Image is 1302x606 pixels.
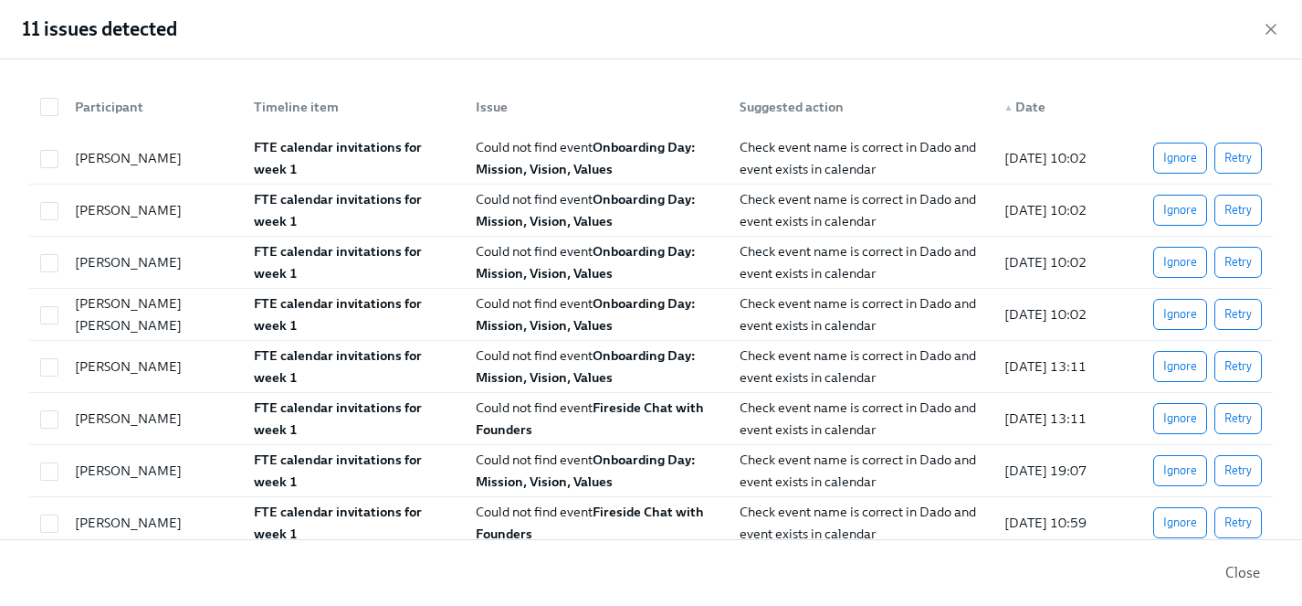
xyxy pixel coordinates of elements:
[29,237,1273,289] div: [PERSON_NAME]FTE calendar invitations for week 1Could not find eventOnboarding Day: Mission, Visi...
[1153,247,1207,278] button: Ignore
[1163,462,1197,480] span: Ignore
[997,251,1123,273] div: [DATE] 10:02
[68,251,239,273] div: [PERSON_NAME]
[1214,299,1262,330] button: Retry
[1225,564,1260,582] span: Close
[1214,143,1262,174] button: Retry
[1153,299,1207,330] button: Ignore
[997,512,1123,534] div: [DATE] 10:59
[68,96,239,118] div: Participant
[1153,143,1207,174] button: Ignore
[1214,403,1262,434] button: Retry
[68,356,239,377] div: [PERSON_NAME]
[1224,253,1252,271] span: Retry
[68,408,239,430] div: [PERSON_NAME]
[29,393,1273,445] div: [PERSON_NAME]FTE calendar invitations for week 1Could not find eventFireside Chat with FoundersCh...
[29,185,1273,237] div: [PERSON_NAME]FTE calendar invitations for week 1Could not find eventOnboarding Day: Mission, Visi...
[461,89,725,125] div: Issue
[1163,409,1197,428] span: Ignore
[1213,555,1273,591] button: Close
[997,356,1123,377] div: [DATE] 13:11
[1163,253,1197,271] span: Ignore
[1224,409,1252,428] span: Retry
[29,497,1273,549] div: [PERSON_NAME]FTE calendar invitations for week 1Could not find eventFireside Chat with FoundersCh...
[22,16,177,43] h2: 11 issues detected
[29,445,1273,497] div: [PERSON_NAME]FTE calendar invitations for week 1Could not find eventOnboarding Day: Mission, Visi...
[1153,403,1207,434] button: Ignore
[68,147,239,169] div: [PERSON_NAME]
[725,89,989,125] div: Suggested action
[997,96,1123,118] div: Date
[997,303,1123,325] div: [DATE] 10:02
[60,89,239,125] div: Participant
[1214,455,1262,486] button: Retry
[1163,149,1197,167] span: Ignore
[1224,201,1252,219] span: Retry
[997,147,1123,169] div: [DATE] 10:02
[68,512,239,534] div: [PERSON_NAME]
[1214,195,1262,226] button: Retry
[29,133,1273,185] div: [PERSON_NAME]FTE calendar invitations for week 1Could not find eventOnboarding Day: Mission, Visi...
[1153,455,1207,486] button: Ignore
[990,89,1123,125] div: ▲Date
[1214,507,1262,538] button: Retry
[1163,201,1197,219] span: Ignore
[1153,195,1207,226] button: Ignore
[1163,357,1197,376] span: Ignore
[732,96,989,118] div: Suggested action
[1224,462,1252,480] span: Retry
[29,341,1273,393] div: [PERSON_NAME]FTE calendar invitations for week 1Could not find eventOnboarding Day: Mission, Visi...
[468,96,725,118] div: Issue
[1153,507,1207,538] button: Ignore
[239,89,461,125] div: Timeline item
[1004,103,1013,112] span: ▲
[68,460,239,482] div: [PERSON_NAME]
[1163,514,1197,532] span: Ignore
[1224,514,1252,532] span: Retry
[29,289,1273,341] div: [PERSON_NAME] [PERSON_NAME]FTE calendar invitations for week 1Could not find eventOnboarding Day:...
[1224,149,1252,167] span: Retry
[1153,351,1207,382] button: Ignore
[1224,305,1252,324] span: Retry
[68,292,239,336] div: [PERSON_NAME] [PERSON_NAME]
[997,460,1123,482] div: [DATE] 19:07
[997,199,1123,221] div: [DATE] 10:02
[68,199,239,221] div: [PERSON_NAME]
[1214,247,1262,278] button: Retry
[997,408,1123,430] div: [DATE] 13:11
[1224,357,1252,376] span: Retry
[1163,305,1197,324] span: Ignore
[1214,351,1262,382] button: Retry
[247,96,461,118] div: Timeline item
